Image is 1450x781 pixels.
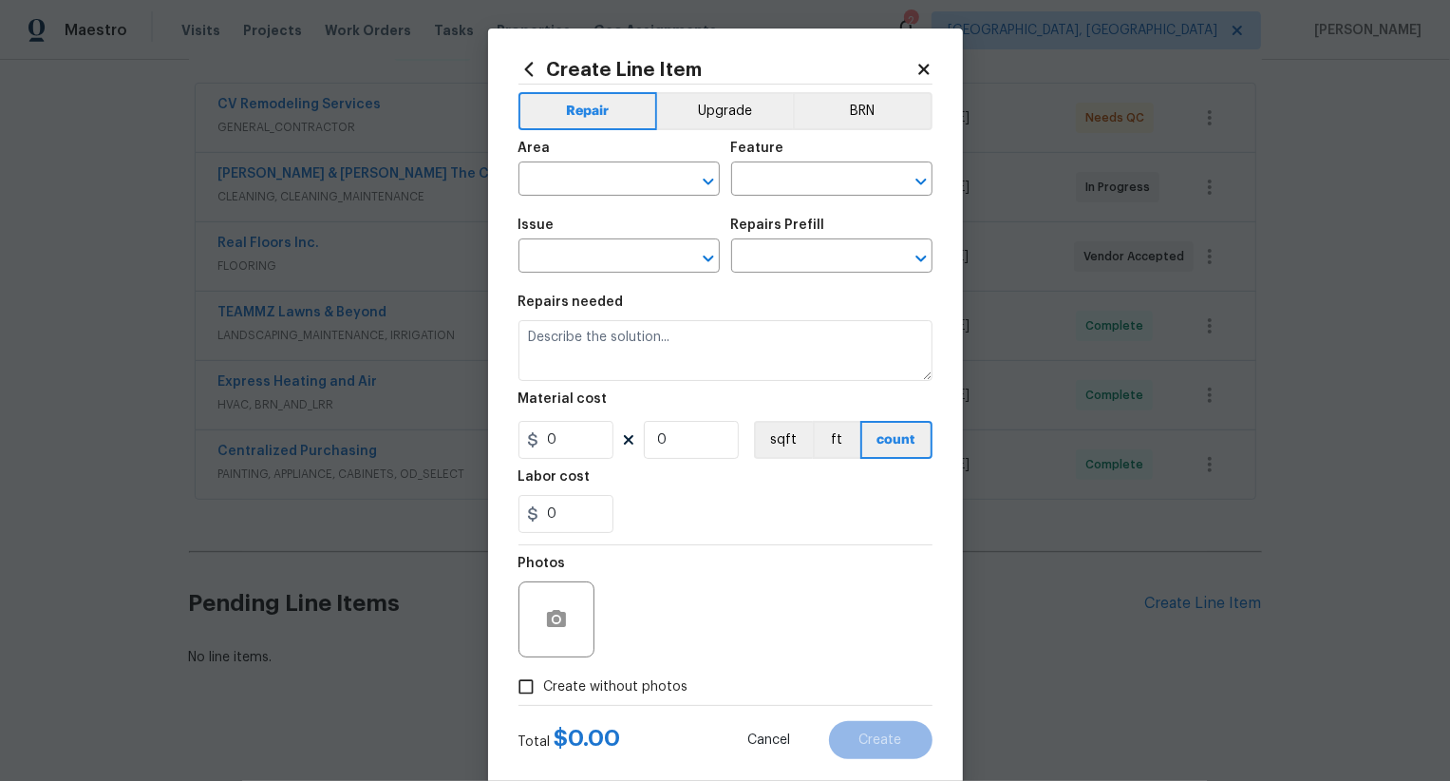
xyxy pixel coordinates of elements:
button: Repair [518,92,658,130]
span: Cancel [748,733,791,748]
button: Open [695,245,722,272]
button: Cancel [718,721,821,759]
button: ft [813,421,860,459]
h5: Issue [518,219,555,232]
button: Open [695,168,722,195]
span: $ 0.00 [555,727,621,750]
h5: Photos [518,557,566,570]
span: Create [859,733,902,748]
button: sqft [754,421,813,459]
h5: Repairs needed [518,295,624,309]
h5: Area [518,142,551,155]
h2: Create Line Item [518,59,915,80]
button: Upgrade [657,92,793,130]
div: Total [518,729,621,752]
button: BRN [793,92,932,130]
button: count [860,421,932,459]
button: Open [908,245,934,272]
h5: Material cost [518,392,608,406]
button: Create [829,721,932,759]
h5: Feature [731,142,784,155]
span: Create without photos [544,677,688,697]
h5: Labor cost [518,470,591,484]
h5: Repairs Prefill [731,219,825,232]
button: Open [908,168,934,195]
